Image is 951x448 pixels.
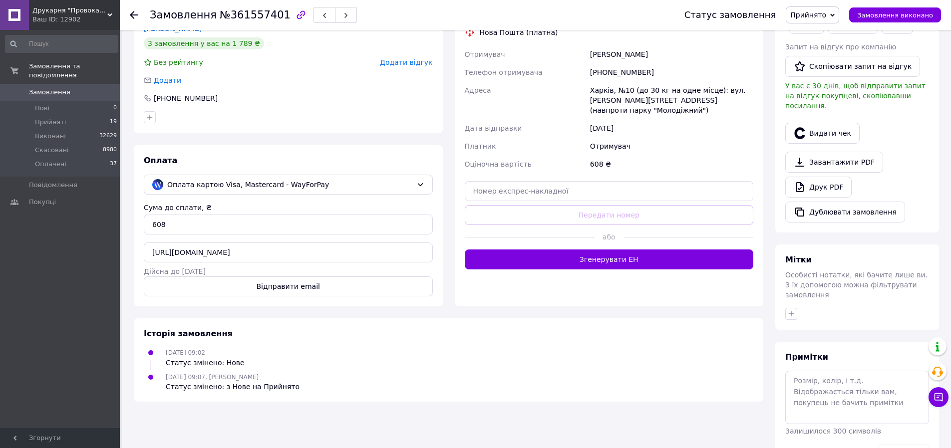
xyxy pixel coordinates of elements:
[5,35,118,53] input: Пошук
[144,276,433,296] button: Відправити email
[144,204,212,212] label: Сума до сплати, ₴
[465,68,543,76] span: Телефон отримувача
[477,27,561,37] div: Нова Пошта (платна)
[29,181,77,190] span: Повідомлення
[166,358,245,368] div: Статус змінено: Нове
[588,137,755,155] div: Отримувач
[588,45,755,63] div: [PERSON_NAME]
[785,202,905,223] button: Дублювати замовлення
[380,58,432,66] span: Додати відгук
[113,104,117,113] span: 0
[110,118,117,127] span: 19
[32,15,120,24] div: Ваш ID: 12902
[465,86,491,94] span: Адреса
[785,271,928,299] span: Особисті нотатки, які бачите лише ви. З їх допомогою можна фільтрувати замовлення
[785,123,860,144] button: Видати чек
[785,427,881,435] span: Залишилося 300 символів
[144,156,177,165] span: Оплата
[35,118,66,127] span: Прийняті
[465,142,496,150] span: Платник
[166,349,205,356] span: [DATE] 09:02
[929,387,949,407] button: Чат з покупцем
[29,62,120,80] span: Замовлення та повідомлення
[588,155,755,173] div: 608 ₴
[588,63,755,81] div: [PHONE_NUMBER]
[785,352,828,362] span: Примітки
[35,132,66,141] span: Виконані
[144,24,202,32] a: [PERSON_NAME]
[684,10,776,20] div: Статус замовлення
[857,11,933,19] span: Замовлення виконано
[29,198,56,207] span: Покупці
[144,37,264,49] div: 3 замовлення у вас на 1 789 ₴
[153,93,219,103] div: [PHONE_NUMBER]
[154,58,203,66] span: Без рейтингу
[220,9,291,21] span: №361557401
[29,88,70,97] span: Замовлення
[849,7,941,22] button: Замовлення виконано
[154,76,181,84] span: Додати
[785,255,812,264] span: Мітки
[588,81,755,119] div: Харків, №10 (до 30 кг на одне місце): вул. [PERSON_NAME][STREET_ADDRESS] (навпроти парку "Молодіж...
[35,146,69,155] span: Скасовані
[790,11,826,19] span: Прийнято
[167,179,412,190] span: Оплата картою Visa, Mastercard - WayForPay
[99,132,117,141] span: 32629
[465,50,505,58] span: Отримувач
[785,56,920,77] button: Скопіювати запит на відгук
[465,181,754,201] input: Номер експрес-накладної
[785,43,896,51] span: Запит на відгук про компанію
[35,104,49,113] span: Нові
[465,124,522,132] span: Дата відправки
[465,160,532,168] span: Оціночна вартість
[144,329,233,338] span: Історія замовлення
[465,249,754,269] button: Згенерувати ЕН
[595,232,624,242] span: або
[103,146,117,155] span: 8980
[588,119,755,137] div: [DATE]
[166,382,300,392] div: Статус змінено: з Нове на Прийнято
[166,374,259,381] span: [DATE] 09:07, [PERSON_NAME]
[32,6,107,15] span: Друкарня "Провокація" - бірки, наліпки, листівки, пакети з вашим логотипом
[785,177,852,198] a: Друк PDF
[110,160,117,169] span: 37
[35,160,66,169] span: Оплачені
[130,10,138,20] div: Повернутися назад
[150,9,217,21] span: Замовлення
[785,82,926,110] span: У вас є 30 днів, щоб відправити запит на відгук покупцеві, скопіювавши посилання.
[144,267,206,275] span: Дійсна до [DATE]
[785,152,883,173] a: Завантажити PDF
